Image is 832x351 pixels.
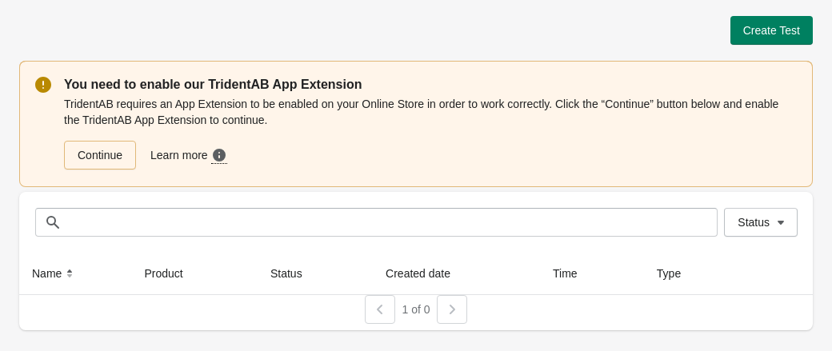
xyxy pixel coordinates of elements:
p: You need to enable our TridentAB App Extension [64,75,797,94]
span: Status [738,216,770,229]
button: Name [26,259,84,288]
button: Status [264,259,325,288]
span: Learn more [150,147,211,164]
span: Create Test [743,24,800,37]
button: Product [138,259,205,288]
a: Learn more [144,141,237,170]
div: TridentAB requires an App Extension to be enabled on your Online Store in order to work correctly... [64,94,797,171]
button: Create Test [730,16,813,45]
button: Type [650,259,703,288]
span: 1 of 0 [402,303,430,316]
button: Status [724,208,798,237]
a: Continue [64,141,136,170]
button: Time [546,259,600,288]
button: Created date [379,259,473,288]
